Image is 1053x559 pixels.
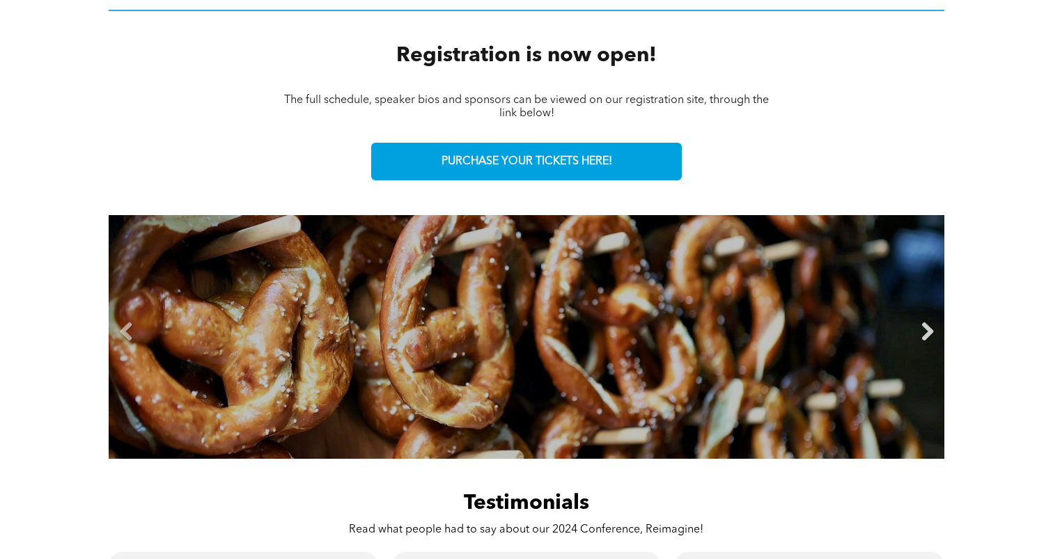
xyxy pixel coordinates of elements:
a: PURCHASE YOUR TICKETS HERE! [371,143,682,180]
span: Read what people had to say about our 2024 Conference, Reimagine! [349,524,703,535]
span: The full schedule, speaker bios and sponsors can be viewed on our registration site, through the ... [284,95,769,119]
span: PURCHASE YOUR TICKETS HERE! [442,155,612,168]
span: Testimonials [464,493,589,514]
a: Previous [116,322,136,343]
a: Next [916,322,937,343]
span: Registration is now open! [396,45,657,66]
